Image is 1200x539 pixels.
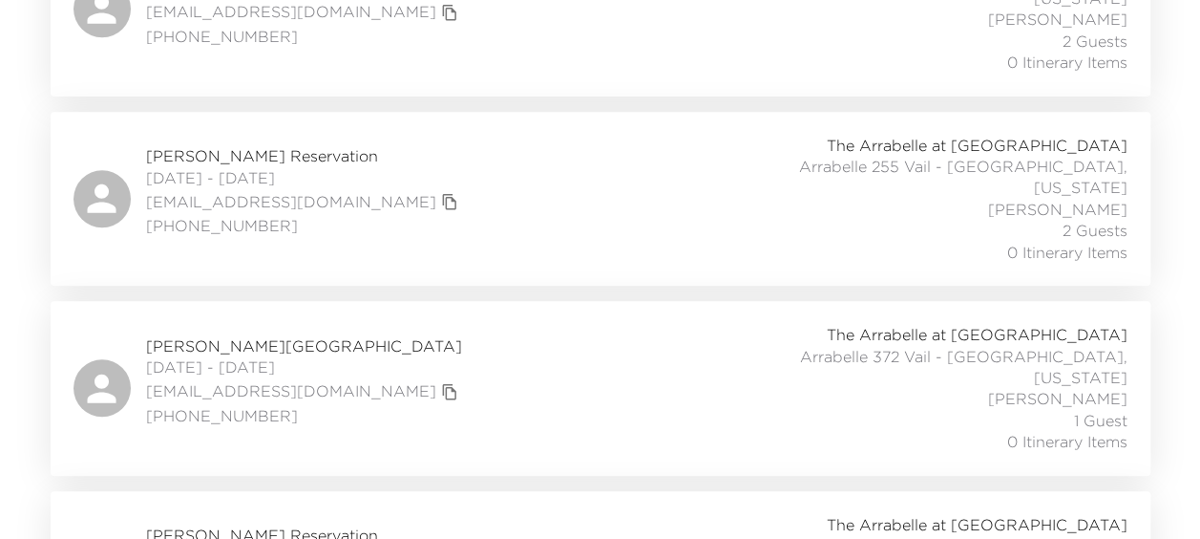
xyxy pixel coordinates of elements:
span: [PHONE_NUMBER] [146,26,463,47]
span: 0 Itinerary Items [1007,242,1127,263]
span: Arrabelle 372 Vail - [GEOGRAPHIC_DATA], [US_STATE] [705,346,1127,389]
a: [EMAIL_ADDRESS][DOMAIN_NAME] [146,1,436,22]
a: [PERSON_NAME][GEOGRAPHIC_DATA][DATE] - [DATE][EMAIL_ADDRESS][DOMAIN_NAME]copy primary member emai... [51,301,1150,475]
span: [DATE] - [DATE] [146,356,463,377]
span: [PERSON_NAME] [988,199,1127,220]
a: [PERSON_NAME] Reservation[DATE] - [DATE][EMAIL_ADDRESS][DOMAIN_NAME]copy primary member email[PHO... [51,112,1150,286]
span: 2 Guests [1063,31,1127,52]
span: 0 Itinerary Items [1007,52,1127,73]
span: [DATE] - [DATE] [146,167,463,188]
button: copy primary member email [436,378,463,405]
a: [EMAIL_ADDRESS][DOMAIN_NAME] [146,191,436,212]
span: 1 Guest [1074,410,1127,431]
span: 2 Guests [1063,220,1127,241]
span: [PERSON_NAME][GEOGRAPHIC_DATA] [146,335,463,356]
span: [PERSON_NAME] [988,388,1127,409]
span: [PHONE_NUMBER] [146,405,463,426]
span: 0 Itinerary Items [1007,431,1127,452]
span: [PERSON_NAME] [988,9,1127,30]
button: copy primary member email [436,188,463,215]
span: The Arrabelle at [GEOGRAPHIC_DATA] [827,135,1127,156]
span: [PHONE_NUMBER] [146,215,463,236]
span: The Arrabelle at [GEOGRAPHIC_DATA] [827,514,1127,535]
span: The Arrabelle at [GEOGRAPHIC_DATA] [827,324,1127,345]
span: [PERSON_NAME] Reservation [146,145,463,166]
span: Arrabelle 255 Vail - [GEOGRAPHIC_DATA], [US_STATE] [705,156,1127,199]
a: [EMAIL_ADDRESS][DOMAIN_NAME] [146,380,436,401]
